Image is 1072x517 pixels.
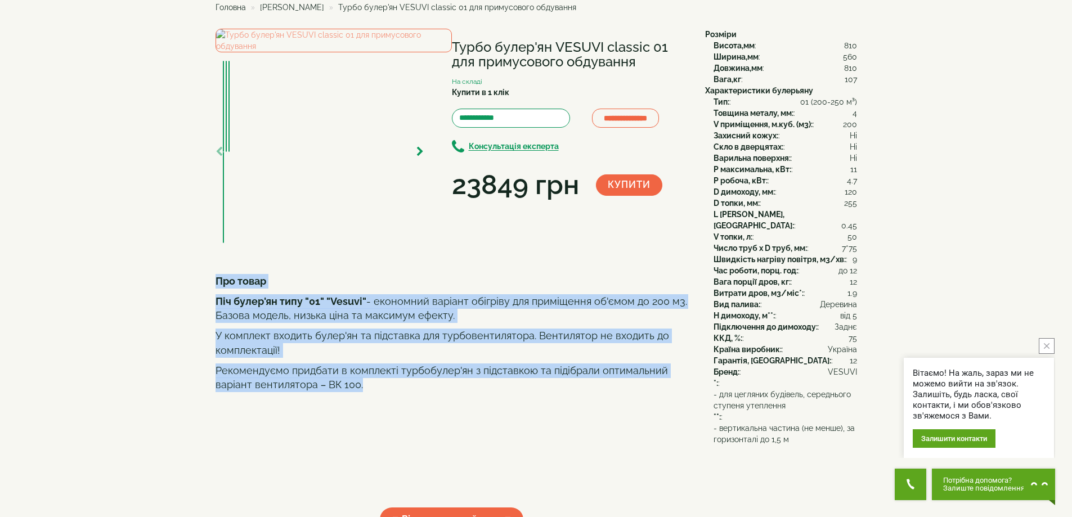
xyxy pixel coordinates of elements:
span: VESUVI [828,366,857,377]
b: Швидкість нагріву повітря, м3/хв: [714,255,846,264]
b: Характеристики булерьяну [705,86,813,95]
span: 11 [850,164,857,175]
div: : [714,389,857,422]
div: : [714,344,857,355]
div: : [714,332,857,344]
div: : [714,74,857,85]
b: Бренд: [714,367,739,376]
span: 1.9 [847,287,857,299]
span: 810 [844,62,857,74]
b: Вага,кг [714,75,741,84]
span: - вертикальна частина (не менше), за горизонталі до 1,5 м [714,422,857,445]
span: 4.7 [847,175,857,186]
p: - економний варіант обігріву для приміщення об'ємом до 200 м3. Базова модель, низька ціна та макс... [216,294,688,323]
b: Варильна поверхня: [714,154,791,163]
small: На складі [452,78,482,86]
b: Консультація експерта [469,142,559,151]
span: 75 [849,332,857,344]
span: 200 [843,119,857,130]
button: close button [1039,338,1055,354]
div: : [714,265,857,276]
div: : [714,377,857,389]
div: : [714,119,857,130]
b: Піч булер'ян типу "01" "Vesuvi" [216,295,366,307]
a: [PERSON_NAME] [260,3,324,12]
div: : [714,175,857,186]
span: Ні [850,152,857,164]
button: Chat button [932,469,1055,500]
b: Висота,мм [714,41,755,50]
span: Деревина [820,299,857,310]
span: Заднє [835,321,857,332]
b: D димоходу, мм: [714,187,775,196]
img: Турбо булер'ян VESUVI classic 01 для примусового обдування [216,29,452,52]
span: - для цегляних будівель, середнього ступеня утеплення [714,389,857,411]
b: Вага порції дров, кг: [714,277,791,286]
div: : [714,107,857,119]
div: : [714,355,857,366]
div: : [714,209,857,231]
div: Вітаємо! На жаль, зараз ми не можемо вийти на зв'язок. Залишіть, будь ласка, свої контакти, і ми ... [913,368,1045,421]
span: 107 [845,74,857,85]
div: : [714,276,857,287]
b: Число труб x D труб, мм: [714,244,807,253]
div: : [714,321,857,332]
div: : [714,141,857,152]
div: : [714,299,857,310]
span: Ні [850,130,857,141]
span: 9 [853,254,857,265]
div: : [714,197,857,209]
div: : [714,186,857,197]
p: У комплект входить булер'ян та підставка для турбовентилятора. Вентилятор не входить до комплекта... [216,329,688,357]
div: : [714,231,857,242]
b: Довжина,мм [714,64,762,73]
div: : [714,254,857,265]
b: L [PERSON_NAME], [GEOGRAPHIC_DATA]: [714,210,794,230]
b: Ширина,мм [714,52,759,61]
div: : [714,130,857,141]
b: Товщина металу, мм: [714,109,793,118]
div: : [714,164,857,175]
span: 560 [843,51,857,62]
span: 0.45 [841,220,857,231]
b: V топки, л: [714,232,752,241]
b: Про товар [216,275,266,287]
b: P робоча, кВт: [714,176,768,185]
span: 810 [844,40,857,51]
span: до 12 [838,265,857,276]
span: 01 (200-250 м³) [800,96,857,107]
span: 12 [850,276,857,287]
span: Залиште повідомлення [943,484,1025,492]
span: Потрібна допомога? [943,476,1025,484]
span: 120 [845,186,857,197]
span: 4 [853,107,857,119]
span: 12 [850,355,857,366]
div: Залишити контакти [913,429,995,448]
b: Захисний кожух: [714,131,778,140]
b: H димоходу, м**: [714,311,775,320]
span: Турбо булер'ян VESUVI classic 01 для примусового обдування [338,3,576,12]
b: Підключення до димоходу: [714,322,818,331]
div: : [714,62,857,74]
button: Get Call button [895,469,926,500]
button: Купити [596,174,662,196]
b: D топки, мм: [714,199,760,208]
b: ККД, %: [714,334,742,343]
div: : [714,366,857,377]
img: Турбо булер'ян VESUVI classic 01 для примусового обдування [223,152,224,243]
b: Країна виробник: [714,345,782,354]
div: : [714,51,857,62]
div: : [714,152,857,164]
b: Час роботи, порц. год: [714,266,798,275]
b: P максимальна, кВт: [714,165,791,174]
b: Скло в дверцятах: [714,142,783,151]
div: На конструкції знаходиться 2 важелі регулювання горіння. Дверцята оснащені ручкою, яка не дозволи... [216,274,688,499]
p: Рекомендуємо придбати в комплекті турбобулер'ян з підставкою та підібрали оптимальний варіант вен... [216,363,688,392]
b: Витрати дров, м3/міс*: [714,289,804,298]
label: Купити в 1 клік [452,87,509,98]
div: : [714,40,857,51]
a: Головна [216,3,246,12]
